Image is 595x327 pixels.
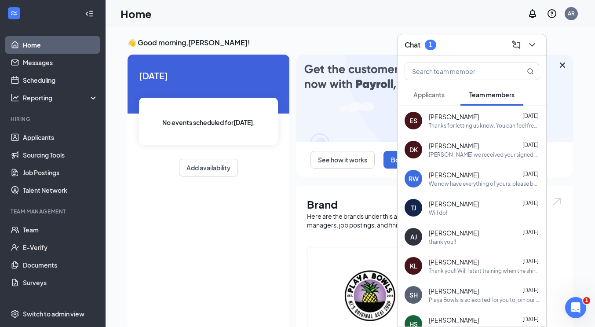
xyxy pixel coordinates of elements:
span: [PERSON_NAME] [429,199,479,208]
span: [DATE] [522,113,539,119]
svg: Analysis [11,93,19,102]
a: Talent Network [23,181,98,199]
img: Playa Bowls [340,268,397,324]
div: 1 [429,41,432,48]
svg: QuestionInfo [547,8,557,19]
span: [PERSON_NAME] [429,228,479,237]
div: Thanks for letting us know. You can feel free to [PERSON_NAME] on GroupMe who is our general mana... [429,122,539,129]
span: 1 [583,297,590,304]
a: Sourcing Tools [23,146,98,164]
div: Will do! [429,209,447,217]
span: [DATE] [139,69,278,82]
h3: 👋 Good morning, [PERSON_NAME] ! [128,38,573,48]
div: Hiring [11,115,96,123]
div: Playa Bowls is so excited for you to join our team! Do you know anyone else who might be interest... [429,296,539,304]
a: Team [23,221,98,239]
span: [DATE] [522,229,539,235]
div: Reporting [23,93,99,102]
button: Add availability [179,159,238,176]
div: Switch to admin view [23,309,84,318]
input: Search team member [405,63,509,80]
iframe: Intercom live chat [565,297,586,318]
span: [DATE] [522,287,539,294]
a: Messages [23,54,98,71]
div: Team Management [11,208,96,215]
div: DK [409,145,418,154]
img: open.6027fd2a22e1237b5b06.svg [551,197,562,207]
span: Team members [469,91,515,99]
span: Applicants [413,91,445,99]
svg: ChevronDown [527,40,537,50]
a: Applicants [23,129,98,146]
a: Documents [23,256,98,274]
a: Home [23,36,98,54]
div: TJ [411,203,416,212]
svg: WorkstreamLogo [10,9,18,18]
span: [DATE] [522,200,539,206]
div: Here are the brands under this account. Click into a brand to see your locations, managers, job p... [307,212,562,229]
span: [PERSON_NAME] [429,141,479,150]
span: [DATE] [522,171,539,177]
h1: Brand [307,197,562,212]
span: [DATE] [522,258,539,265]
svg: Cross [557,60,568,70]
span: [PERSON_NAME] [429,287,479,295]
div: RW [409,174,419,183]
div: SH [409,290,418,299]
a: E-Verify [23,239,98,256]
div: KL [410,261,417,270]
span: [DATE] [522,142,539,148]
h1: Home [120,6,152,21]
a: Surveys [23,274,98,291]
button: Book a demo [383,151,437,169]
span: [PERSON_NAME] [429,316,479,324]
div: AJ [410,232,417,241]
button: ChevronDown [525,38,539,52]
h3: Chat [405,40,420,50]
span: No events scheduled for [DATE] . [162,118,255,127]
svg: Notifications [527,8,538,19]
div: AR [568,10,575,17]
div: [PERSON_NAME] we received your signed offer! To start your onboarding process, can you please ema... [429,151,539,158]
div: Thank you!! Will I start training when the shirts come in? [429,267,539,275]
button: ComposeMessage [509,38,523,52]
button: See how it works [310,151,375,169]
svg: Collapse [85,9,94,18]
svg: Settings [11,309,19,318]
div: We now have everything of yours, please be sure to enter your days/times you are NOT available to... [429,180,539,187]
span: [PERSON_NAME] [429,112,479,121]
a: Scheduling [23,71,98,89]
img: payroll-large.gif [296,55,573,142]
svg: MagnifyingGlass [527,68,534,75]
span: [PERSON_NAME] [429,170,479,179]
span: [DATE] [522,316,539,323]
span: [PERSON_NAME] [429,257,479,266]
div: ES [410,116,417,125]
a: Job Postings [23,164,98,181]
svg: ComposeMessage [511,40,522,50]
div: thank you!! [429,238,456,246]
